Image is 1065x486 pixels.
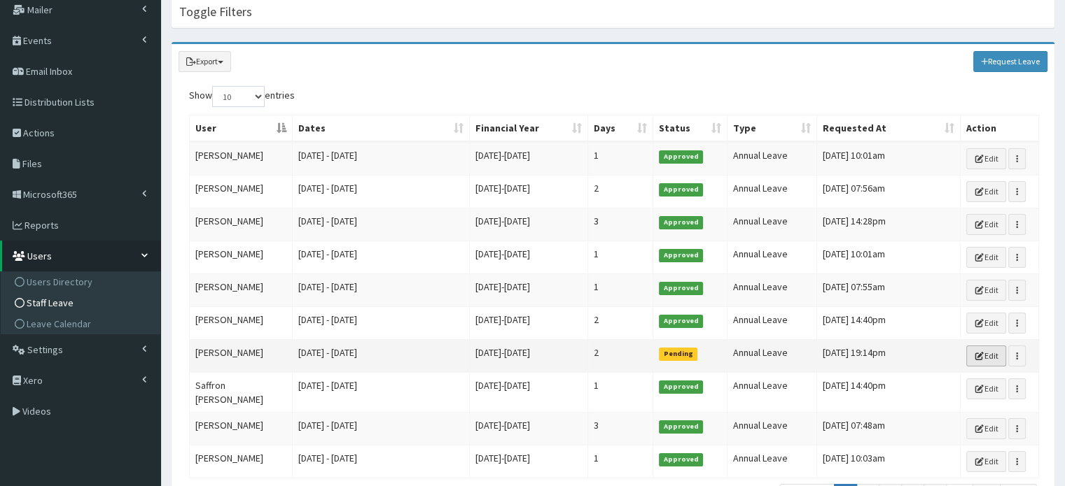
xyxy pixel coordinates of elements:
[25,219,59,231] span: Reports
[659,150,703,163] span: Approved
[190,208,293,241] td: [PERSON_NAME]
[728,445,817,478] td: Annual Leave
[728,339,817,372] td: Annual Leave
[470,412,588,445] td: [DATE]-[DATE]
[817,372,961,412] td: [DATE] 14:40pm
[4,313,160,334] a: Leave Calendar
[470,273,588,306] td: [DATE]-[DATE]
[293,115,470,142] th: Dates: activate to sort column ascending
[190,339,293,372] td: [PERSON_NAME]
[293,208,470,241] td: [DATE] - [DATE]
[659,453,703,466] span: Approved
[966,345,1006,366] a: Edit
[659,420,703,433] span: Approved
[27,343,63,356] span: Settings
[25,96,95,108] span: Distribution Lists
[23,127,55,139] span: Actions
[470,208,588,241] td: [DATE]-[DATE]
[23,374,43,387] span: Xero
[588,339,653,372] td: 2
[817,208,961,241] td: [DATE] 14:28pm
[659,282,703,294] span: Approved
[470,175,588,208] td: [DATE]-[DATE]
[190,175,293,208] td: [PERSON_NAME]
[817,175,961,208] td: [DATE] 07:56am
[653,115,728,142] th: Status: activate to sort column ascending
[470,306,588,339] td: [DATE]-[DATE]
[179,6,252,18] h4: Toggle Filters
[190,372,293,412] td: Saffron [PERSON_NAME]
[27,276,92,288] span: Users Directory
[212,86,265,107] select: Showentries
[470,241,588,273] td: [DATE]-[DATE]
[190,241,293,273] td: [PERSON_NAME]
[817,115,961,142] th: Requested At: activate to sort column ascending
[966,214,1006,235] a: Edit
[4,292,160,313] a: Staff Leave
[293,372,470,412] td: [DATE] - [DATE]
[817,339,961,372] td: [DATE] 19:14pm
[470,115,588,142] th: Financial Year: activate to sort column ascending
[293,241,470,273] td: [DATE] - [DATE]
[22,157,42,170] span: Files
[588,115,653,142] th: Days: activate to sort column ascending
[817,241,961,273] td: [DATE] 10:01am
[966,418,1006,439] a: Edit
[728,208,817,241] td: Annual Leave
[470,445,588,478] td: [DATE]-[DATE]
[22,405,51,417] span: Videos
[659,183,703,196] span: Approved
[588,241,653,273] td: 1
[966,378,1006,399] a: Edit
[23,34,52,47] span: Events
[293,273,470,306] td: [DATE] - [DATE]
[966,148,1006,169] a: Edit
[817,412,961,445] td: [DATE] 07:48am
[817,273,961,306] td: [DATE] 07:55am
[728,372,817,412] td: Annual Leave
[293,445,470,478] td: [DATE] - [DATE]
[966,313,1006,334] a: Edit
[973,51,1048,72] a: Request Leave
[961,115,1039,142] th: Action
[966,181,1006,202] a: Edit
[23,188,77,201] span: Microsoft365
[179,51,231,72] button: Export
[659,249,703,262] span: Approved
[190,306,293,339] td: [PERSON_NAME]
[588,445,653,478] td: 1
[470,372,588,412] td: [DATE]-[DATE]
[728,175,817,208] td: Annual Leave
[817,142,961,175] td: [DATE] 10:01am
[293,412,470,445] td: [DATE] - [DATE]
[588,306,653,339] td: 2
[966,247,1006,268] a: Edit
[190,412,293,445] td: [PERSON_NAME]
[728,142,817,175] td: Annual Leave
[659,348,697,360] span: Pending
[588,142,653,175] td: 1
[966,451,1006,472] a: Edit
[470,142,588,175] td: [DATE]-[DATE]
[728,412,817,445] td: Annual Leave
[728,273,817,306] td: Annual Leave
[189,86,295,107] label: Show entries
[588,208,653,241] td: 3
[190,445,293,478] td: [PERSON_NAME]
[659,315,703,327] span: Approved
[817,445,961,478] td: [DATE] 10:03am
[293,175,470,208] td: [DATE] - [DATE]
[470,339,588,372] td: [DATE]-[DATE]
[190,273,293,306] td: [PERSON_NAME]
[588,412,653,445] td: 3
[588,372,653,412] td: 1
[293,339,470,372] td: [DATE] - [DATE]
[817,306,961,339] td: [DATE] 14:40pm
[728,115,817,142] th: Type: activate to sort column ascending
[588,273,653,306] td: 1
[659,380,703,393] span: Approved
[27,3,53,16] span: Mailer
[190,115,293,142] th: User: activate to sort column descending
[659,216,703,229] span: Approved
[293,306,470,339] td: [DATE] - [DATE]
